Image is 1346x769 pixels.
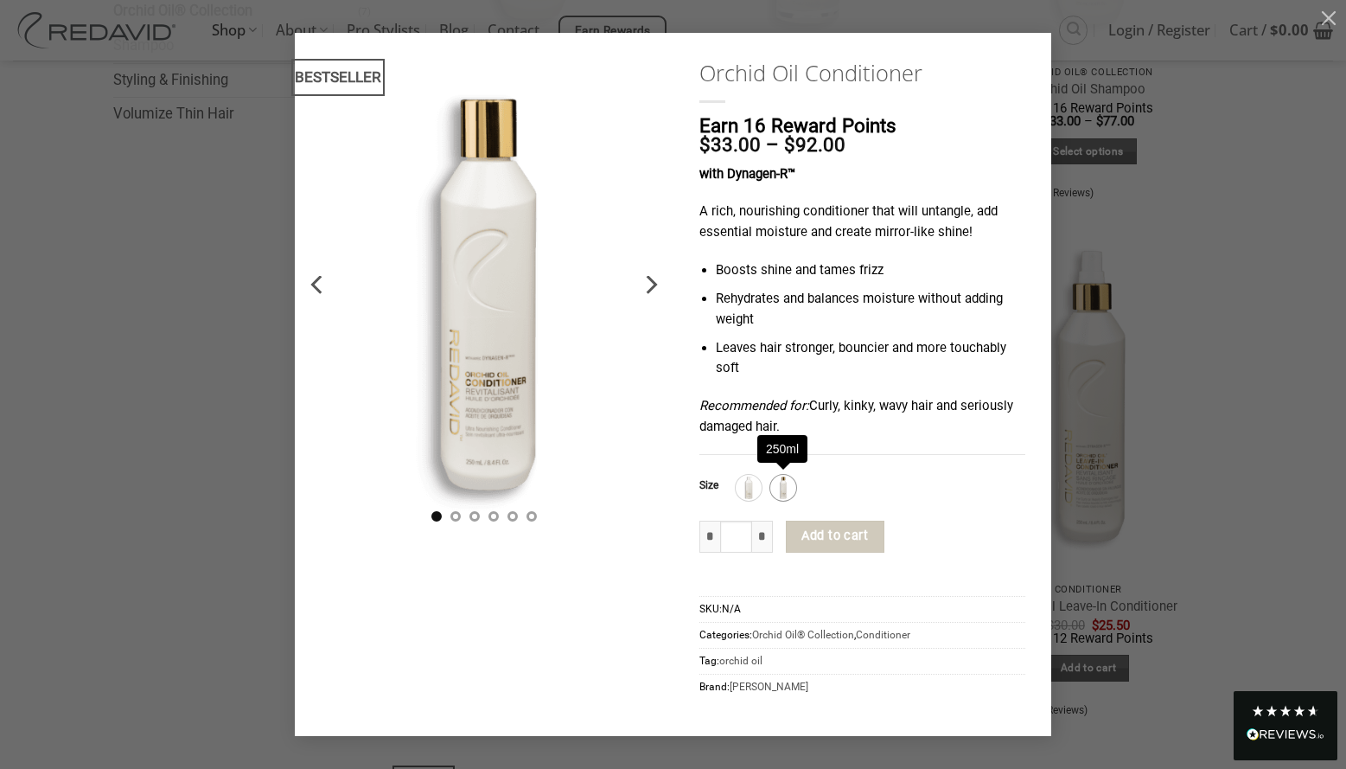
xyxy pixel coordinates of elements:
li: Rehydrates and balances moisture without adding weight [716,289,1025,330]
span: Categories: , [699,622,1026,648]
img: REVIEWS.io [1247,728,1324,740]
span: $ [699,133,711,156]
li: Page dot 1 [431,511,442,522]
p: A rich, nourishing conditioner that will untangle, add essential moisture and create mirror-like ... [699,202,1026,243]
strong: with Dynagen-R™ [699,166,795,182]
span: Tag: [699,648,1026,674]
span: Brand: [699,674,1026,700]
div: Read All Reviews [1234,691,1337,760]
li: Page dot 2 [450,511,461,522]
span: SKU: [699,596,1026,622]
em: Recommended for: [699,398,809,413]
a: Orchid Oil® Collection [752,629,854,641]
img: 250ml [772,477,794,499]
div: Read All Reviews [1247,725,1324,747]
li: Page dot 6 [526,511,537,522]
span: N/A [722,603,741,615]
label: Size [699,480,718,491]
button: Previous [303,234,334,336]
a: Conditioner [856,629,910,641]
li: Page dot 5 [507,511,518,522]
bdi: 92.00 [784,133,845,156]
img: 1L [737,477,760,499]
input: Product quantity [720,521,752,554]
input: Increase quantity of Orchid Oil Conditioner [752,521,773,554]
button: Add to cart [786,521,884,554]
img: REDAVID Orchid Oil Conditioner – 1 [295,33,673,537]
span: Earn 16 Reward Points [699,114,896,137]
a: [PERSON_NAME] [730,681,808,693]
li: Boosts shine and tames frizz [716,260,1025,281]
a: orchid oil [719,655,762,667]
li: Page dot 4 [488,511,499,522]
a: Orchid Oil Conditioner [699,59,1026,87]
p: Curly, kinky, wavy hair and seriously damaged hair. [699,396,1026,438]
button: Next [635,234,666,336]
span: – [766,133,779,156]
li: Page dot 3 [469,511,480,522]
div: 4.8 Stars [1251,704,1320,718]
span: $ [784,133,795,156]
li: Leaves hair stronger, bouncier and more touchably soft [716,338,1025,380]
input: Reduce quantity of Orchid Oil Conditioner [699,521,720,554]
bdi: 33.00 [699,133,761,156]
